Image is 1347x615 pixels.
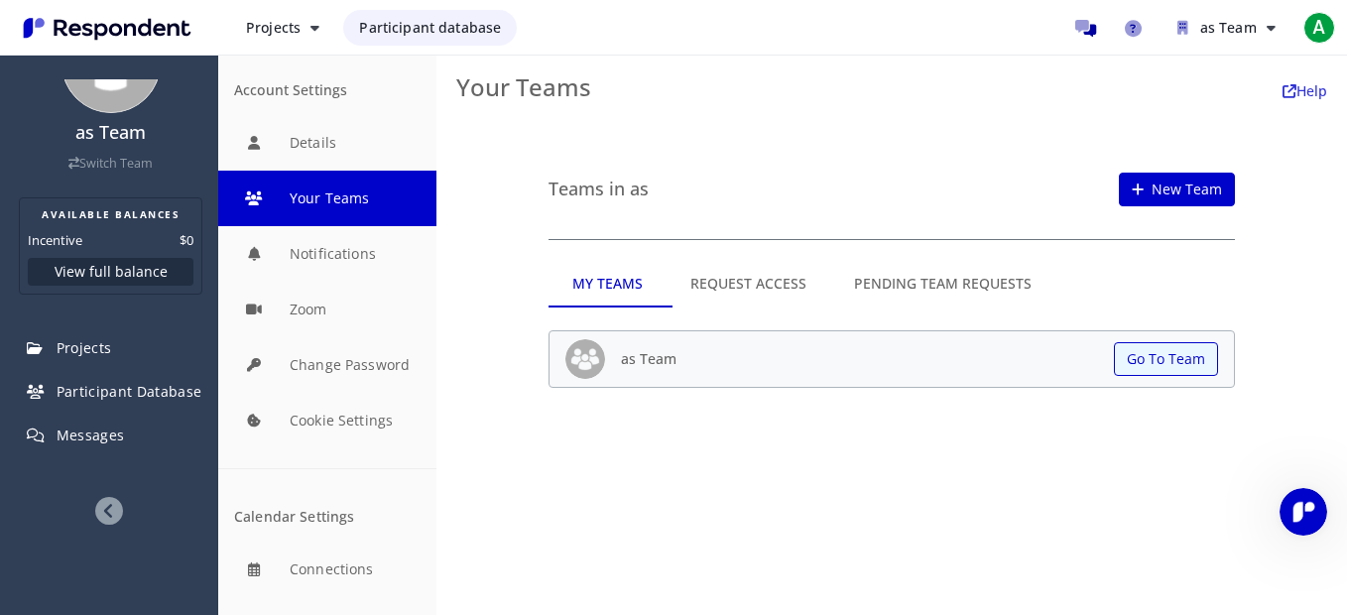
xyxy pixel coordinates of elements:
[830,260,1055,307] md-tab-item: Pending Team Requests
[1283,81,1327,100] a: Help
[667,260,830,307] md-tab-item: Request Access
[28,206,193,222] h2: AVAILABLE BALANCES
[218,542,436,597] button: Connections
[28,258,193,286] button: View full balance
[218,393,436,448] button: Cookie Settings
[549,260,667,307] md-tab-item: My Teams
[246,18,301,37] span: Projects
[19,197,202,295] section: Balance summary
[218,171,436,226] button: Your Teams
[68,155,153,172] a: Switch Team
[218,282,436,337] button: Zoom
[13,123,208,143] h4: as Team
[1119,173,1235,206] a: New Team
[234,509,421,526] div: Calendar Settings
[28,230,82,250] dt: Incentive
[57,338,112,357] span: Projects
[1114,8,1154,48] a: Help and support
[621,351,676,366] h5: as Team
[1114,342,1218,376] button: Go To Team
[1299,10,1339,46] button: A
[359,18,501,37] span: Participant database
[343,10,517,46] a: Participant database
[218,226,436,282] button: Notifications
[180,230,193,250] dd: $0
[16,12,198,45] img: Respondent
[218,337,436,393] button: Change Password
[1162,10,1291,46] button: as Team
[230,10,335,46] button: Projects
[565,339,605,379] img: team_avatar_256.png
[57,426,125,444] span: Messages
[57,382,202,401] span: Participant Database
[549,180,649,199] h4: Teams in as
[456,70,591,103] span: Your Teams
[1200,18,1257,37] span: as Team
[1280,488,1327,536] iframe: Intercom live chat
[234,82,421,99] div: Account Settings
[1066,8,1106,48] a: Message participants
[1303,12,1335,44] span: A
[218,115,436,171] button: Details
